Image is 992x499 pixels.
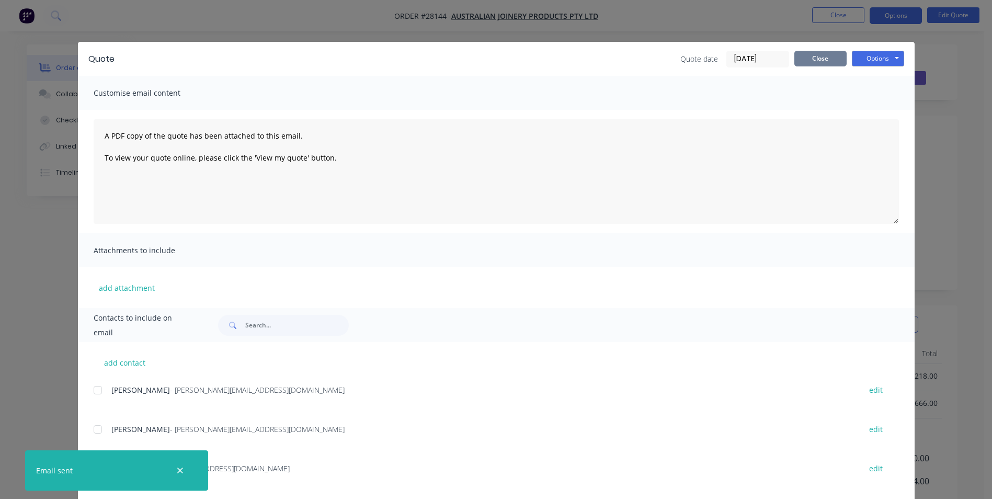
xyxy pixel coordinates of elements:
div: Quote [88,53,115,65]
button: edit [863,461,889,475]
span: - [PERSON_NAME][EMAIL_ADDRESS][DOMAIN_NAME] [170,385,345,395]
button: edit [863,383,889,397]
input: Search... [245,315,349,336]
span: Attachments to include [94,243,209,258]
button: add contact [94,355,156,370]
span: Quote date [680,53,718,64]
span: Contacts to include on email [94,311,192,340]
button: edit [863,422,889,436]
button: Close [794,51,847,66]
button: Options [852,51,904,66]
button: add attachment [94,280,160,296]
span: Customise email content [94,86,209,100]
textarea: A PDF copy of the quote has been attached to this email. To view your quote online, please click ... [94,119,899,224]
span: [PERSON_NAME] [111,385,170,395]
span: - [EMAIL_ADDRESS][DOMAIN_NAME] [170,463,290,473]
div: Email sent [36,465,73,476]
span: [PERSON_NAME] [111,424,170,434]
span: - [PERSON_NAME][EMAIL_ADDRESS][DOMAIN_NAME] [170,424,345,434]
